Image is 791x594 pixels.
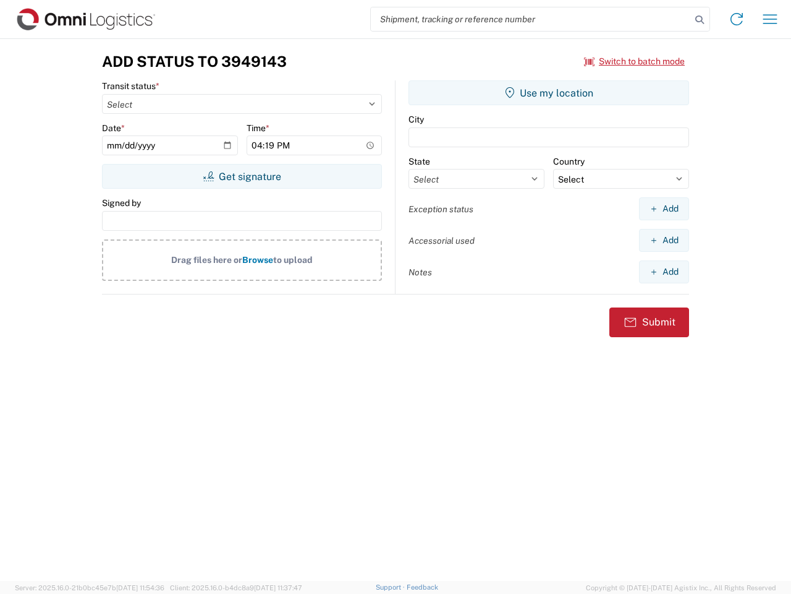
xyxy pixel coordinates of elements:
[171,255,242,265] span: Drag files here or
[242,255,273,265] span: Browse
[371,7,691,31] input: Shipment, tracking or reference number
[102,53,287,71] h3: Add Status to 3949143
[170,584,302,592] span: Client: 2025.16.0-b4dc8a9
[609,308,689,337] button: Submit
[553,156,585,167] label: Country
[639,229,689,252] button: Add
[407,583,438,591] a: Feedback
[15,584,164,592] span: Server: 2025.16.0-21b0bc45e7b
[273,255,313,265] span: to upload
[408,235,475,246] label: Accessorial used
[254,584,302,592] span: [DATE] 11:37:47
[584,51,685,72] button: Switch to batch mode
[408,80,689,105] button: Use my location
[639,197,689,220] button: Add
[102,197,141,209] label: Signed by
[408,267,432,278] label: Notes
[639,260,689,283] button: Add
[102,164,382,189] button: Get signature
[102,123,125,134] label: Date
[408,156,430,167] label: State
[408,204,473,215] label: Exception status
[247,123,269,134] label: Time
[586,582,776,593] span: Copyright © [DATE]-[DATE] Agistix Inc., All Rights Reserved
[102,80,159,92] label: Transit status
[116,584,164,592] span: [DATE] 11:54:36
[376,583,407,591] a: Support
[408,114,424,125] label: City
